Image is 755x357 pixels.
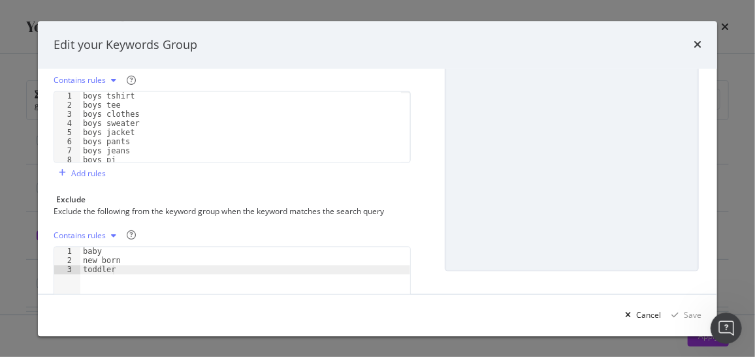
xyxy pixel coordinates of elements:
[684,309,701,320] div: Save
[694,37,701,54] div: times
[54,110,80,119] div: 3
[54,101,80,110] div: 2
[711,313,742,344] iframe: Intercom live chat
[54,163,106,184] button: Add rules
[54,119,80,129] div: 4
[54,37,197,54] div: Edit your Keywords Group
[54,138,80,147] div: 6
[54,77,106,85] div: Contains rules
[54,265,80,274] div: 3
[54,256,80,265] div: 2
[71,168,106,179] div: Add rules
[54,156,80,165] div: 8
[54,225,121,246] button: Contains rules
[38,21,717,336] div: modal
[56,194,86,206] div: Exclude
[620,305,661,326] button: Cancel
[54,70,121,91] button: Contains rules
[666,305,701,326] button: Save
[54,247,80,256] div: 1
[54,147,80,156] div: 7
[54,92,80,101] div: 1
[54,129,80,138] div: 5
[54,206,408,217] div: Exclude the following from the keyword group when the keyword matches the search query
[54,232,106,240] div: Contains rules
[636,309,661,320] div: Cancel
